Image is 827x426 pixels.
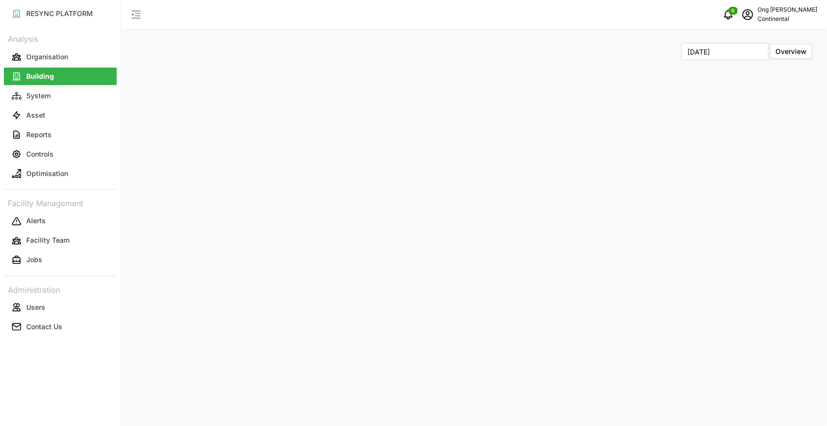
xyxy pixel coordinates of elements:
p: Continental [757,15,817,24]
p: System [26,91,51,101]
p: Ong [PERSON_NAME] [757,5,817,15]
a: RESYNC PLATFORM [4,4,117,23]
button: RESYNC PLATFORM [4,5,117,22]
p: Users [26,302,45,312]
a: Contact Us [4,317,117,337]
a: Controls [4,144,117,164]
a: Organisation [4,47,117,67]
p: Asset [26,110,45,120]
p: Facility Team [26,235,70,245]
button: Controls [4,145,117,163]
a: Alerts [4,212,117,231]
p: Organisation [26,52,68,62]
p: Alerts [26,216,46,226]
a: Facility Team [4,231,117,250]
p: Optimisation [26,169,68,178]
p: Building [26,71,54,81]
button: Facility Team [4,232,117,249]
button: Jobs [4,251,117,269]
p: Reports [26,130,52,140]
p: Controls [26,149,53,159]
a: Users [4,298,117,317]
input: Select Month [681,43,769,60]
button: System [4,87,117,105]
button: Optimisation [4,165,117,182]
a: Building [4,67,117,86]
button: Contact Us [4,318,117,336]
a: Optimisation [4,164,117,183]
p: Jobs [26,255,42,265]
button: notifications [719,5,738,24]
a: Jobs [4,250,117,270]
p: Analysis [4,31,117,45]
a: Asset [4,106,117,125]
button: Users [4,299,117,316]
a: System [4,86,117,106]
p: Facility Management [4,195,117,210]
button: Building [4,68,117,85]
p: RESYNC PLATFORM [26,9,93,18]
a: Reports [4,125,117,144]
button: schedule [738,5,757,24]
span: 0 [732,7,735,14]
button: Alerts [4,213,117,230]
button: Asset [4,106,117,124]
p: Administration [4,282,117,296]
span: Overview [775,47,807,55]
button: Reports [4,126,117,143]
button: Organisation [4,48,117,66]
p: Contact Us [26,322,62,332]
